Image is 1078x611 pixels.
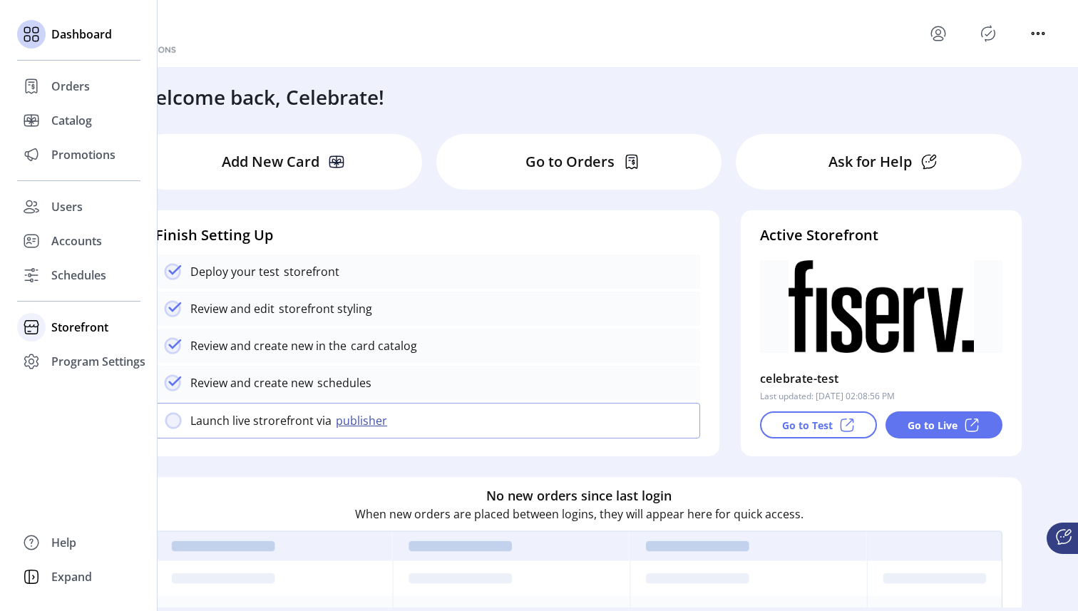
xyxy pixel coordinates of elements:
button: publisher [332,412,396,429]
span: Schedules [51,267,106,284]
button: Publisher Panel [977,22,1000,45]
p: Last updated: [DATE] 02:08:56 PM [760,390,895,403]
p: Deploy your test [190,263,279,280]
p: card catalog [346,337,417,354]
p: Launch live strorefront via [190,412,332,429]
span: Users [51,198,83,215]
p: Go to Live [908,418,958,433]
p: storefront styling [274,300,372,317]
p: When new orders are placed between logins, they will appear here for quick access. [355,505,804,523]
p: Add New Card [222,151,319,173]
p: celebrate-test [760,367,839,390]
p: Review and edit [190,300,274,317]
span: Dashboard [51,26,112,43]
span: Accounts [51,232,102,250]
button: menu [927,22,950,45]
span: Program Settings [51,353,145,370]
p: Review and create new in the [190,337,346,354]
button: menu [1027,22,1049,45]
p: schedules [313,374,371,391]
h3: Welcome back, Celebrate! [137,82,384,112]
p: Review and create new [190,374,313,391]
span: Help [51,534,76,551]
p: storefront [279,263,339,280]
p: Go to Test [782,418,833,433]
h4: Active Storefront [760,225,1002,246]
span: Storefront [51,319,108,336]
p: Ask for Help [828,151,912,173]
h4: Finish Setting Up [155,225,700,246]
span: Promotions [51,146,115,163]
span: Expand [51,568,92,585]
h6: No new orders since last login [486,486,672,505]
p: Go to Orders [525,151,615,173]
span: Catalog [51,112,92,129]
span: Orders [51,78,90,95]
